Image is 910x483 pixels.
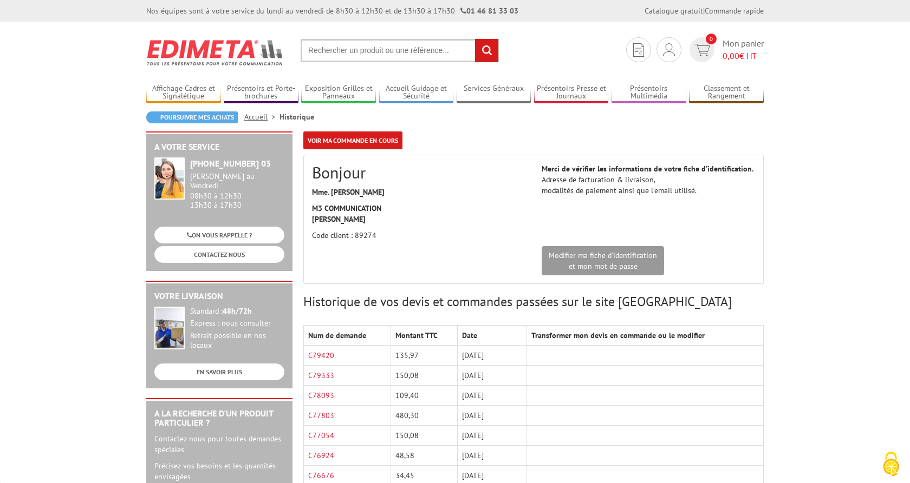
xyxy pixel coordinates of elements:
[458,426,526,446] td: [DATE]
[308,451,334,460] a: C76924
[312,203,381,224] strong: M3 COMMUNICATION [PERSON_NAME]
[694,44,710,56] img: devis rapide
[633,43,644,57] img: devis rapide
[460,6,518,16] strong: 01 46 81 33 03
[312,163,525,181] h2: Bonjour
[308,350,334,360] a: C79420
[391,346,457,366] td: 135,97
[391,446,457,466] td: 48,58
[146,84,221,102] a: Affichage Cadres et Signalétique
[308,471,334,480] a: C76676
[391,386,457,406] td: 109,40
[154,460,284,482] p: Précisez vos besoins et les quantités envisagées
[190,331,284,350] div: Retrait possible en nos locaux
[190,158,271,169] strong: [PHONE_NUMBER] 03
[154,157,185,200] img: widget-service.jpg
[146,5,518,16] div: Nos équipes sont à votre service du lundi au vendredi de 8h30 à 12h30 et de 13h30 à 17h30
[391,366,457,386] td: 150,08
[526,326,763,346] th: Transformer mon devis en commande ou le modifier
[458,386,526,406] td: [DATE]
[304,326,391,346] th: Num de demande
[723,37,764,62] span: Mon panier
[154,246,284,263] a: CONTACTEZ-NOUS
[303,295,764,309] h3: Historique de vos devis et commandes passées sur le site [GEOGRAPHIC_DATA]
[154,292,284,301] h2: Votre livraison
[458,366,526,386] td: [DATE]
[146,111,238,123] a: Poursuivre mes achats
[223,306,252,316] strong: 48h/72h
[312,230,525,241] p: Code client : 89274
[190,319,284,328] div: Express : nous consulter
[308,391,334,400] a: C78093
[308,370,334,380] a: C79333
[877,451,905,478] img: Cookies (fenêtre modale)
[458,326,526,346] th: Date
[705,6,764,16] a: Commande rapide
[645,6,703,16] a: Catalogue gratuit
[154,363,284,380] a: EN SAVOIR PLUS
[723,50,764,62] span: € HT
[303,131,402,149] a: Voir ma commande en cours
[391,426,457,446] td: 150,08
[458,406,526,426] td: [DATE]
[154,433,284,455] p: Contactez-nous pour toutes demandes spéciales
[301,84,376,102] a: Exposition Grilles et Panneaux
[224,84,298,102] a: Présentoirs et Porte-brochures
[190,172,284,209] div: 08h30 à 12h30 13h30 à 17h30
[190,307,284,316] div: Standard :
[645,5,764,16] div: |
[458,446,526,466] td: [DATE]
[475,39,498,62] input: rechercher
[154,142,284,152] h2: A votre service
[154,307,185,349] img: widget-livraison.jpg
[542,164,753,174] strong: Merci de vérifier les informations de votre fiche d’identification.
[279,111,314,122] li: Historique
[301,39,499,62] input: Rechercher un produit ou une référence...
[458,346,526,366] td: [DATE]
[872,446,910,483] button: Cookies (fenêtre modale)
[663,43,675,56] img: devis rapide
[244,112,279,122] a: Accueil
[154,227,284,243] a: ON VOUS RAPPELLE ?
[308,411,334,420] a: C77803
[457,84,531,102] a: Services Généraux
[146,32,284,72] img: Edimeta
[312,187,385,197] strong: Mme. [PERSON_NAME]
[190,172,284,190] div: [PERSON_NAME] au Vendredi
[687,37,764,62] a: devis rapide 0 Mon panier 0,00€ HT
[612,84,686,102] a: Présentoirs Multimédia
[689,84,764,102] a: Classement et Rangement
[534,84,609,102] a: Présentoirs Presse et Journaux
[391,326,457,346] th: Montant TTC
[391,406,457,426] td: 480,30
[308,431,334,440] a: C77054
[542,163,755,196] p: Adresse de facturation & livraison, modalités de paiement ainsi que l’email utilisé.
[154,409,284,428] h2: A la recherche d'un produit particulier ?
[706,34,717,44] span: 0
[379,84,454,102] a: Accueil Guidage et Sécurité
[723,50,739,61] span: 0,00
[542,246,664,275] a: Modifier ma fiche d'identificationet mon mot de passe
